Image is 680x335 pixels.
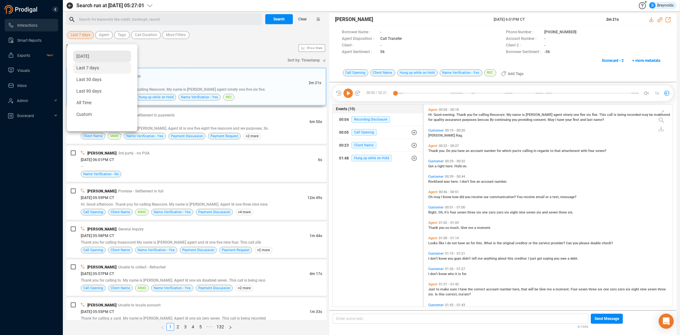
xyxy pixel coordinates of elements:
span: it's [444,210,450,214]
span: a [550,195,552,199]
span: Show Stats [307,10,322,86]
span: an [466,149,470,153]
img: prodigal-logo [4,5,39,14]
span: Search [273,14,285,24]
span: Visuals [17,68,30,73]
span: Tags [118,31,126,39]
span: be [649,113,654,117]
span: the [533,241,539,245]
span: anything [484,257,498,261]
button: 01:48Hung up while on Hold [333,152,423,165]
span: 4m 17s [310,272,322,276]
span: or [529,241,533,245]
span: Name Verification - Yes [181,94,218,100]
div: [PERSON_NAME]| Promise - Settlement in payments[DATE] 06:01PM CT6m 50sTo calling trueaccord my na... [66,107,326,144]
span: debt. [570,257,578,261]
span: I [555,118,557,122]
span: Last 30 days [76,77,101,82]
span: and [542,210,549,214]
span: Call Opening [83,247,103,253]
button: Search [265,14,293,24]
span: May [548,118,555,122]
button: 1x [652,89,661,98]
span: Hi. Good afternoon. Thank you for calling Resocore. My name is [PERSON_NAME]. Agent Id one three ... [81,202,268,207]
span: know [439,272,448,276]
span: Last 7 days [76,65,99,70]
span: you [512,118,518,122]
span: [DATE] 05:59PM CT [81,196,114,200]
span: do [447,241,452,245]
button: + more metadata [629,56,664,66]
span: about [498,257,507,261]
span: you [554,257,560,261]
span: Thank you for calling to. My name is [PERSON_NAME]. Agent Id one six disabled seven. This call is... [81,278,266,283]
span: don't [430,272,439,276]
span: Payment Discussion [182,247,214,253]
span: 6s [318,158,322,162]
button: Tags [114,31,130,39]
span: for [471,241,476,245]
span: -- [81,164,83,169]
span: | Promise - Settlement in full [116,189,163,193]
span: five [580,113,586,117]
span: calling [479,113,490,117]
span: our [484,195,490,199]
span: Right. [428,210,438,214]
span: creditor [515,241,529,245]
li: Exports [5,49,58,62]
span: continuing [495,118,512,122]
button: Agent [95,31,113,39]
span: MMD [138,209,146,215]
button: Last 7 days [67,31,94,39]
span: purposes [462,118,478,122]
span: don't [462,180,470,184]
li: Smart Reports [5,34,58,46]
span: me [478,257,484,261]
span: Hi. Good evening. Thank you for calling Resocore. My name is [PERSON_NAME] agent ninety one five ... [82,87,266,92]
span: Client Name [83,133,103,139]
span: Rockland [428,180,444,184]
span: attachment [562,149,581,153]
span: is [522,113,526,117]
span: service [539,241,551,245]
span: message? [560,195,576,199]
span: | 3rd party - no POA [116,151,150,155]
span: I [528,257,530,261]
span: +2 more [255,247,272,253]
a: Interactions [8,19,53,31]
div: [PERSON_NAME]| Promise - Settlement in full[DATE] 05:59PM CT12m 49sHi. Good afternoon. Thank you ... [66,183,326,220]
span: This [599,113,607,117]
span: may [642,113,649,117]
span: like [439,241,445,245]
span: account [481,180,495,184]
span: agent [553,113,563,117]
span: receive [471,195,484,199]
span: the [497,241,503,245]
span: I [460,180,462,184]
span: Oh [428,195,434,199]
span: Name Verification - Yes [138,247,175,253]
span: moment. [477,226,491,230]
span: Call Duration [135,31,157,39]
div: 01:48 [339,153,349,163]
span: [PERSON_NAME] [87,265,116,269]
span: Thank [456,113,467,117]
span: I [441,195,443,199]
div: grid [427,106,673,306]
span: Scorecard • 2 [602,56,624,66]
span: Payment Request [211,133,238,139]
span: here. [451,180,460,184]
div: [PERSON_NAME]| Unable to collect - Retracted[DATE] 05:57PM CT4m 17sThank you for calling to. My n... [66,259,326,296]
span: monitored [654,113,670,117]
span: me [468,226,474,230]
span: seven [457,210,467,214]
span: receive [524,195,536,199]
span: Admin [17,99,28,103]
span: got [537,257,543,261]
span: nine [519,210,526,214]
span: it [455,272,458,276]
span: number. [495,180,507,184]
span: Call Opening [83,285,103,291]
li: Visuals [5,64,58,77]
span: Hi. [428,113,434,117]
